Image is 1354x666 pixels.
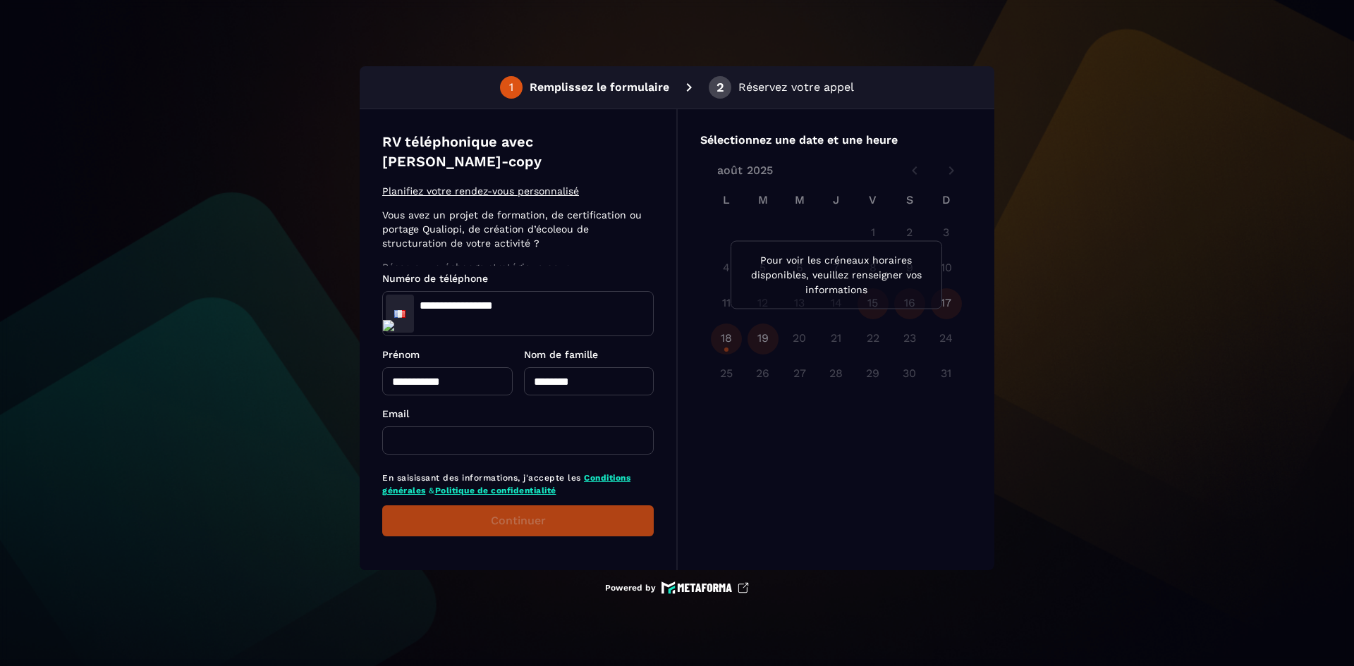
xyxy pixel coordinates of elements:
[509,81,513,94] div: 1
[435,486,556,495] a: Politique de confidentialité
[382,349,420,360] span: Prénom
[386,295,414,333] div: France: + 33
[382,260,649,274] p: Réservez un échange stratégique pour :
[382,208,649,250] p: Vous avez un projet de formation, de certification ou portage Qualiopi, de création d’écoleou de ...
[429,486,435,495] span: &
[605,582,656,593] p: Powered by
[716,81,724,94] div: 2
[524,349,598,360] span: Nom de famille
[605,581,749,594] a: Powered by
[382,273,488,284] span: Numéro de téléphone
[743,252,930,297] p: Pour voir les créneaux horaires disponibles, veuillez renseigner vos informations
[700,132,972,149] p: Sélectionnez une date et une heure
[383,320,394,331] img: actions-icon.png
[738,79,854,96] p: Réservez votre appel
[382,132,654,171] p: RV téléphonique avec [PERSON_NAME]-copy
[382,185,579,197] ins: Planifiez votre rendez-vous personnalisé
[382,408,409,419] span: Email
[530,79,669,96] p: Remplissez le formulaire
[382,471,654,497] p: En saisissant des informations, j'accepte les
